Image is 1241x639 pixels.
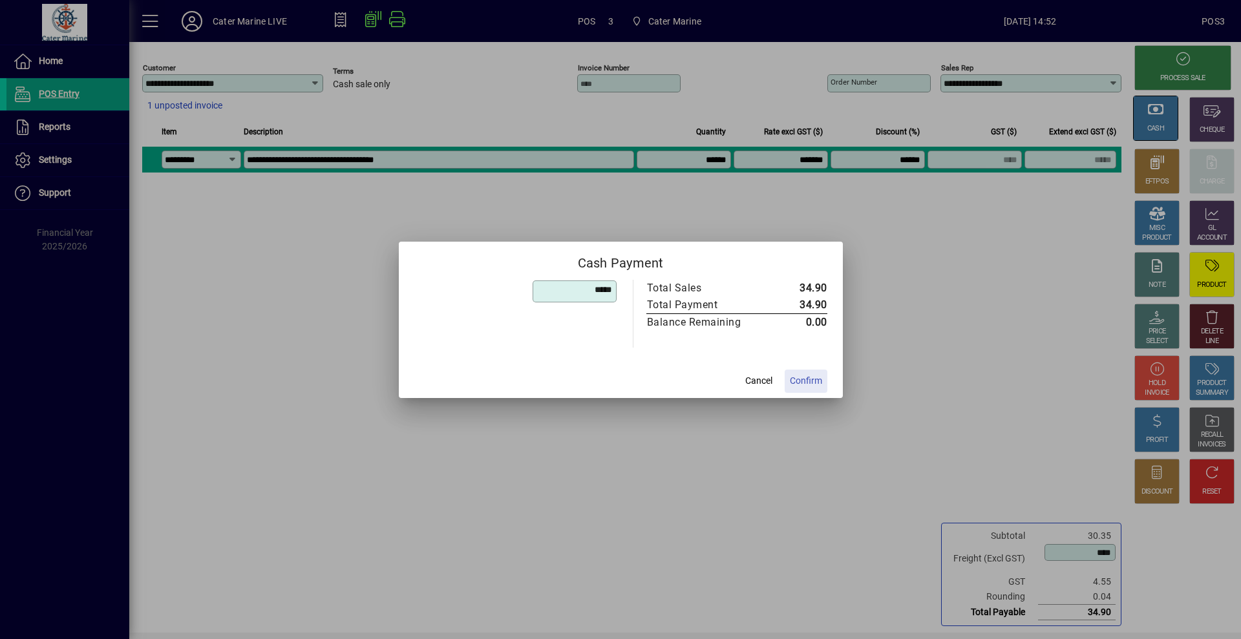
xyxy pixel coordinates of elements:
[790,374,822,388] span: Confirm
[785,370,827,393] button: Confirm
[399,242,843,279] h2: Cash Payment
[646,280,769,297] td: Total Sales
[769,280,827,297] td: 34.90
[646,297,769,314] td: Total Payment
[745,374,772,388] span: Cancel
[769,313,827,331] td: 0.00
[769,297,827,314] td: 34.90
[738,370,780,393] button: Cancel
[647,315,756,330] div: Balance Remaining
